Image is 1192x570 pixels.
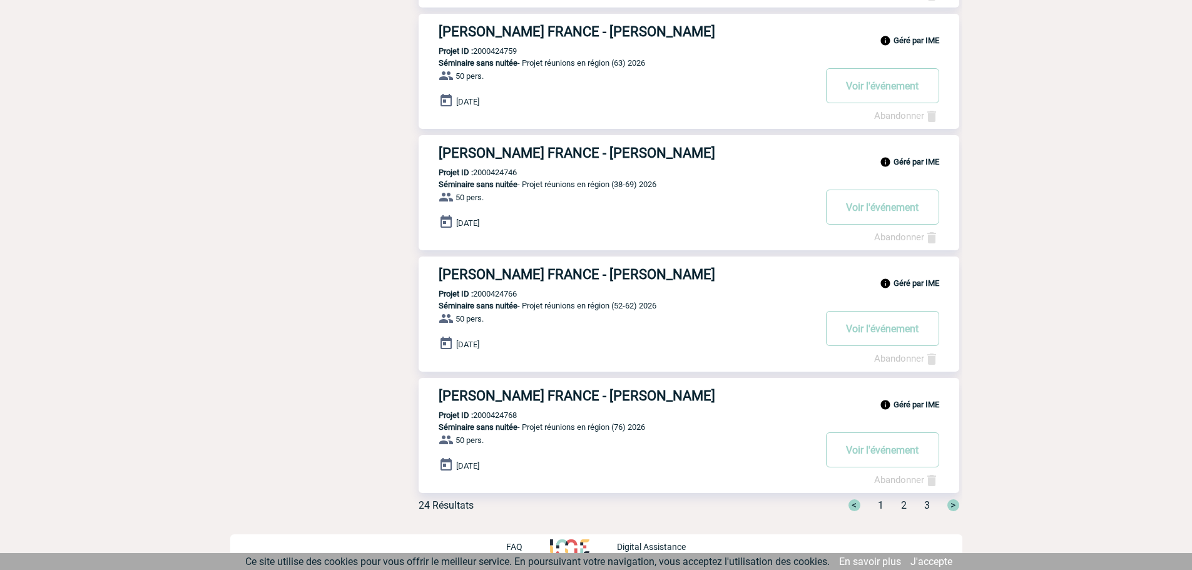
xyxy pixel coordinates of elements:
[456,193,484,202] span: 50 pers.
[439,145,814,161] h3: [PERSON_NAME] FRANCE - [PERSON_NAME]
[839,556,901,567] a: En savoir plus
[419,145,959,161] a: [PERSON_NAME] FRANCE - [PERSON_NAME]
[617,542,686,552] p: Digital Assistance
[874,110,939,121] a: Abandonner
[419,499,474,511] div: 24 Résultats
[419,58,814,68] p: - Projet réunions en région (63) 2026
[439,46,473,56] b: Projet ID :
[901,499,907,511] span: 2
[439,267,814,282] h3: [PERSON_NAME] FRANCE - [PERSON_NAME]
[894,278,939,288] b: Géré par IME
[826,311,939,346] button: Voir l'événement
[419,301,814,310] p: - Projet réunions en région (52-62) 2026
[439,168,473,177] b: Projet ID :
[456,314,484,323] span: 50 pers.
[439,58,517,68] span: Séminaire sans nuitée
[419,24,959,39] a: [PERSON_NAME] FRANCE - [PERSON_NAME]
[419,388,959,404] a: [PERSON_NAME] FRANCE - [PERSON_NAME]
[439,180,517,189] span: Séminaire sans nuitée
[456,435,484,445] span: 50 pers.
[880,156,891,168] img: info_black_24dp.svg
[848,499,860,511] span: <
[439,301,517,310] span: Séminaire sans nuitée
[880,399,891,410] img: info_black_24dp.svg
[910,556,952,567] a: J'accepte
[419,289,517,298] p: 2000424766
[874,353,939,364] a: Abandonner
[880,278,891,289] img: info_black_24dp.svg
[894,400,939,409] b: Géré par IME
[419,267,959,282] a: [PERSON_NAME] FRANCE - [PERSON_NAME]
[456,340,479,349] span: [DATE]
[826,190,939,225] button: Voir l'événement
[826,68,939,103] button: Voir l'événement
[947,499,959,511] span: >
[439,422,517,432] span: Séminaire sans nuitée
[419,180,814,189] p: - Projet réunions en région (38-69) 2026
[419,422,814,432] p: - Projet réunions en région (76) 2026
[439,24,814,39] h3: [PERSON_NAME] FRANCE - [PERSON_NAME]
[439,410,473,420] b: Projet ID :
[826,432,939,467] button: Voir l'événement
[874,232,939,243] a: Abandonner
[439,388,814,404] h3: [PERSON_NAME] FRANCE - [PERSON_NAME]
[894,36,939,45] b: Géré par IME
[506,542,522,552] p: FAQ
[419,168,517,177] p: 2000424746
[456,461,479,471] span: [DATE]
[419,46,517,56] p: 2000424759
[456,71,484,81] span: 50 pers.
[456,97,479,106] span: [DATE]
[439,289,473,298] b: Projet ID :
[506,540,550,552] a: FAQ
[456,218,479,228] span: [DATE]
[419,410,517,420] p: 2000424768
[894,157,939,166] b: Géré par IME
[550,539,589,554] img: http://www.idealmeetingsevents.fr/
[874,474,939,486] a: Abandonner
[924,499,930,511] span: 3
[245,556,830,567] span: Ce site utilise des cookies pour vous offrir le meilleur service. En poursuivant votre navigation...
[880,35,891,46] img: info_black_24dp.svg
[878,499,884,511] span: 1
